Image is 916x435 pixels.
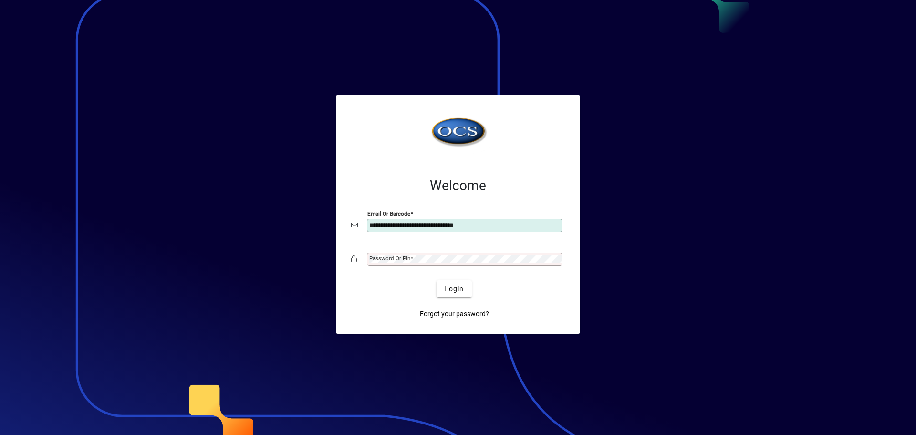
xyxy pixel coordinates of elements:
mat-label: Email or Barcode [367,211,410,217]
mat-label: Password or Pin [369,255,410,262]
span: Login [444,284,464,294]
h2: Welcome [351,178,565,194]
span: Forgot your password? [420,309,489,319]
a: Forgot your password? [416,305,493,322]
button: Login [437,280,471,297]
